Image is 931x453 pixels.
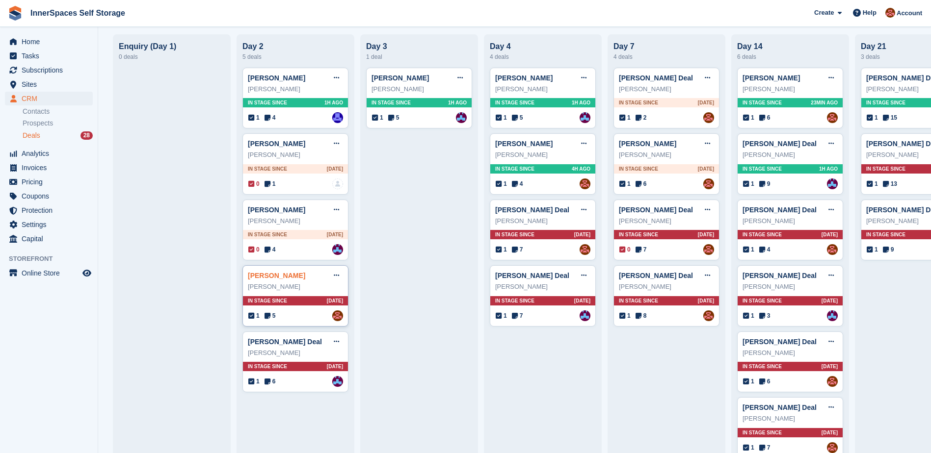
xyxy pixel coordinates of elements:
span: Protection [22,203,80,217]
span: Account [897,8,922,18]
span: In stage since [619,231,658,238]
img: Abby Tilley [703,244,714,255]
span: 1 [248,113,260,122]
span: 8 [636,311,647,320]
a: menu [5,266,93,280]
span: In stage since [743,165,782,173]
div: Enquiry (Day 1) [119,42,225,51]
span: 1 [867,245,878,254]
span: Invoices [22,161,80,175]
span: In stage since [372,99,411,106]
span: [DATE] [698,231,714,238]
span: 4 [265,245,276,254]
span: [DATE] [698,297,714,304]
div: [PERSON_NAME] [372,84,467,94]
a: Abby Tilley [703,310,714,321]
a: [PERSON_NAME] [248,140,305,148]
div: [PERSON_NAME] [743,84,838,94]
a: [PERSON_NAME] [619,140,676,148]
a: Prospects [23,118,93,128]
span: 7 [636,245,647,254]
img: Paul Allo [332,376,343,387]
span: [DATE] [822,363,838,370]
span: Coupons [22,189,80,203]
span: 1H AGO [819,165,838,173]
img: Abby Tilley [703,178,714,189]
div: 4 deals [613,51,719,63]
span: In stage since [619,99,658,106]
a: Russell Harding [332,112,343,123]
div: Day 4 [490,42,596,51]
span: 1H AGO [572,99,590,106]
span: Storefront [9,254,98,264]
span: 0 [248,245,260,254]
a: menu [5,218,93,231]
span: In stage since [619,165,658,173]
div: Day 3 [366,42,472,51]
span: 0 [248,179,260,188]
span: 4 [759,245,771,254]
div: 5 deals [242,51,348,63]
div: 6 deals [737,51,843,63]
div: [PERSON_NAME] [248,84,343,94]
a: [PERSON_NAME] Deal [743,206,817,214]
span: [DATE] [822,429,838,436]
div: [PERSON_NAME] [248,150,343,160]
span: In stage since [495,165,534,173]
div: [PERSON_NAME] [743,348,838,358]
span: Help [863,8,877,18]
span: 5 [512,113,523,122]
div: 1 deal [366,51,472,63]
span: 13 [883,179,897,188]
span: [DATE] [822,231,838,238]
a: [PERSON_NAME] [248,74,305,82]
img: Abby Tilley [703,112,714,123]
div: [PERSON_NAME] [248,348,343,358]
span: 7 [512,245,523,254]
a: [PERSON_NAME] Deal [248,338,322,346]
img: Abby Tilley [332,310,343,321]
span: 9 [759,179,771,188]
span: In stage since [248,231,287,238]
span: 1 [496,311,507,320]
a: [PERSON_NAME] [495,140,553,148]
a: [PERSON_NAME] Deal [619,74,693,82]
img: Paul Allo [332,244,343,255]
span: 4H AGO [572,165,590,173]
span: 1 [743,179,754,188]
span: 7 [759,443,771,452]
span: 3 [759,311,771,320]
img: deal-assignee-blank [332,178,343,189]
img: Paul Allo [827,310,838,321]
div: Day 14 [737,42,843,51]
span: 9 [883,245,894,254]
span: 0 [619,245,631,254]
span: 1 [496,113,507,122]
img: Abby Tilley [885,8,895,18]
img: Abby Tilley [580,244,590,255]
span: In stage since [495,99,534,106]
a: menu [5,189,93,203]
span: 6 [265,377,276,386]
img: Abby Tilley [827,112,838,123]
span: 1 [496,179,507,188]
a: Abby Tilley [827,376,838,387]
span: In stage since [743,297,782,304]
span: In stage since [619,297,658,304]
span: 6 [759,377,771,386]
span: Online Store [22,266,80,280]
a: [PERSON_NAME] Deal [743,338,817,346]
span: Analytics [22,147,80,160]
a: [PERSON_NAME] Deal [619,206,693,214]
span: In stage since [743,429,782,436]
span: 1 [372,113,383,122]
span: [DATE] [574,231,590,238]
span: [DATE] [327,231,343,238]
a: menu [5,203,93,217]
span: 15 [883,113,897,122]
